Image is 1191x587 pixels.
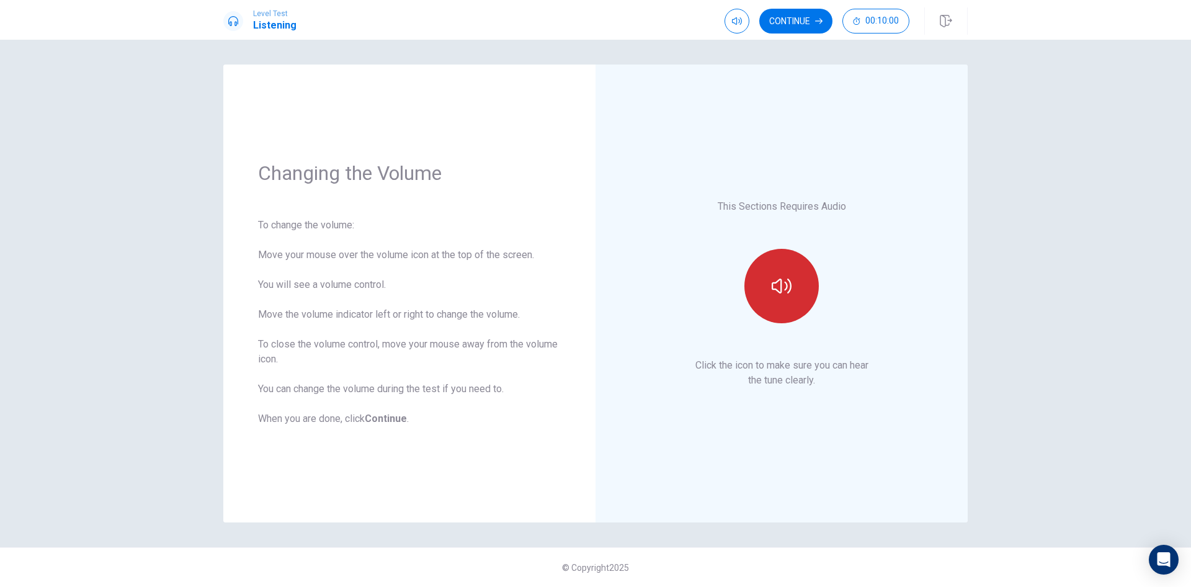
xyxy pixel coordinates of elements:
[258,218,561,426] div: To change the volume: Move your mouse over the volume icon at the top of the screen. You will see...
[865,16,899,26] span: 00:10:00
[695,358,868,388] p: Click the icon to make sure you can hear the tune clearly.
[842,9,909,34] button: 00:10:00
[365,413,407,424] b: Continue
[1149,545,1179,575] div: Open Intercom Messenger
[253,9,297,18] span: Level Test
[253,18,297,33] h1: Listening
[258,161,561,186] h1: Changing the Volume
[718,199,846,214] p: This Sections Requires Audio
[562,563,629,573] span: © Copyright 2025
[759,9,832,34] button: Continue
